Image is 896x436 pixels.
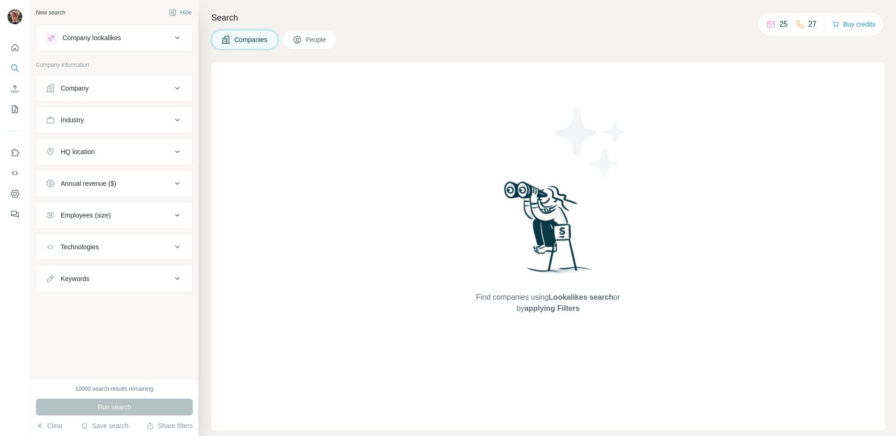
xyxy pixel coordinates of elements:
[61,84,89,93] div: Company
[7,80,22,97] button: Enrich CSV
[832,18,875,31] button: Buy credits
[36,77,192,99] button: Company
[500,179,597,283] img: Surfe Illustration - Woman searching with binoculars
[61,242,99,252] div: Technologies
[162,6,198,20] button: Hide
[36,267,192,290] button: Keywords
[36,204,192,226] button: Employees (size)
[7,206,22,223] button: Feedback
[548,100,632,184] img: Surfe Illustration - Stars
[234,35,268,44] span: Companies
[147,421,193,430] button: Share filters
[808,19,817,30] p: 27
[81,421,128,430] button: Save search
[36,141,192,163] button: HQ location
[61,211,111,220] div: Employees (size)
[36,27,192,49] button: Company lookalikes
[36,236,192,258] button: Technologies
[75,385,153,393] div: 10000 search results remaining
[211,11,885,24] h4: Search
[7,144,22,161] button: Use Surfe on LinkedIn
[61,274,89,283] div: Keywords
[473,292,623,314] span: Find companies using or by
[36,109,192,131] button: Industry
[549,293,614,301] span: Lookalikes search
[36,172,192,195] button: Annual revenue ($)
[7,101,22,118] button: My lists
[306,35,327,44] span: People
[7,9,22,24] img: Avatar
[7,165,22,182] button: Use Surfe API
[61,179,116,188] div: Annual revenue ($)
[61,115,84,125] div: Industry
[63,33,121,42] div: Company lookalikes
[36,61,193,69] p: Company information
[36,421,63,430] button: Clear
[61,147,95,156] div: HQ location
[779,19,788,30] p: 25
[525,304,580,312] span: applying Filters
[7,39,22,56] button: Quick start
[7,60,22,77] button: Search
[36,8,65,17] div: New search
[7,185,22,202] button: Dashboard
